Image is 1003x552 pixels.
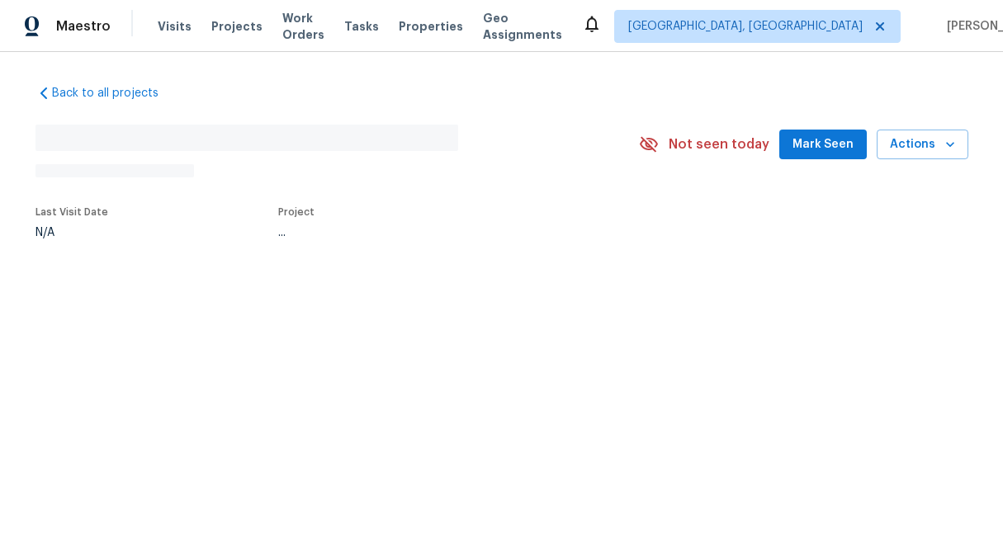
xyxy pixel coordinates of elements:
span: Tasks [344,21,379,32]
div: ... [278,227,595,238]
span: Project [278,207,315,217]
span: Visits [158,18,192,35]
span: [GEOGRAPHIC_DATA], [GEOGRAPHIC_DATA] [628,18,863,35]
span: Geo Assignments [483,10,562,43]
span: Maestro [56,18,111,35]
span: Mark Seen [792,134,854,155]
span: Actions [890,134,955,155]
span: Work Orders [282,10,324,43]
div: N/A [35,227,108,238]
a: Back to all projects [35,85,194,101]
span: Properties [399,18,463,35]
span: Not seen today [669,136,769,153]
span: Projects [211,18,263,35]
button: Mark Seen [779,130,867,160]
button: Actions [877,130,968,160]
span: Last Visit Date [35,207,108,217]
